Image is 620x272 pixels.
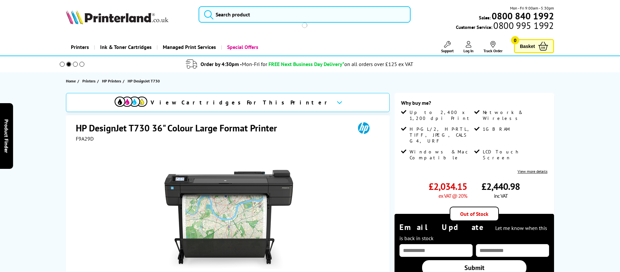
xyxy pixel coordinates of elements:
[520,42,535,51] span: Basket
[115,97,147,107] img: cmyk-icon.svg
[494,193,508,199] span: inc VAT
[511,36,519,44] span: 0
[349,122,379,134] img: HP
[483,126,510,132] span: 1GB RAM
[514,39,554,53] a: Basket 0
[510,5,554,11] span: Mon - Fri 9:00am - 5:30pm
[518,169,547,174] a: View more details
[102,78,123,84] a: HP Printers
[151,99,331,106] span: View Cartridges For This Printer
[410,149,473,161] span: Windows & Mac Compatible
[344,61,413,67] div: on all orders over £125 ex VAT
[483,41,502,53] a: Track Order
[102,78,121,84] span: HP Printers
[429,180,467,193] span: £2,034.15
[66,78,76,84] span: Home
[76,122,284,134] h1: HP DesignJet T730 36" Colour Large Format Printer
[481,180,520,193] span: £2,440.98
[441,41,454,53] a: Support
[66,39,94,56] a: Printers
[3,119,10,153] span: Product Finder
[51,58,549,70] li: modal_delivery
[410,109,473,121] span: Up to 2,400 x 1,200 dpi Print
[66,10,168,24] img: Printerland Logo
[399,222,549,242] div: Email Update
[242,61,267,67] span: Mon-Fri for
[479,14,491,21] span: Sales:
[456,22,554,30] span: Customer Service:
[82,78,96,84] span: Printers
[450,207,499,221] div: Out of Stock
[492,22,554,29] span: 0800 995 1992
[128,78,161,84] a: HP DesignJet T730
[441,48,454,53] span: Support
[94,39,157,56] a: Ink & Toner Cartridges
[157,39,221,56] a: Managed Print Services
[221,39,263,56] a: Special Offers
[410,126,473,144] span: HP-GL/2, HP-RTL, TIFF, JPEG, CALS G4, URF
[199,6,410,23] input: Search product
[268,61,344,67] span: FREE Next Business Day Delivery*
[128,78,160,84] span: HP DesignJet T730
[399,225,547,241] span: Let me know when this is back in stock
[463,48,474,53] span: Log In
[66,78,77,84] a: Home
[483,149,546,161] span: LCD Touch Screen
[201,61,267,67] span: Order by 4:30pm -
[438,193,467,199] span: ex VAT @ 20%
[100,39,152,56] span: Ink & Toner Cartridges
[483,109,546,121] span: Network & Wireless
[492,10,554,22] b: 0800 840 1992
[491,13,554,19] a: 0800 840 1992
[76,135,94,142] span: F9A29D
[82,78,97,84] a: Printers
[66,10,190,26] a: Printerland Logo
[401,100,547,109] div: Why buy me?
[463,41,474,53] a: Log In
